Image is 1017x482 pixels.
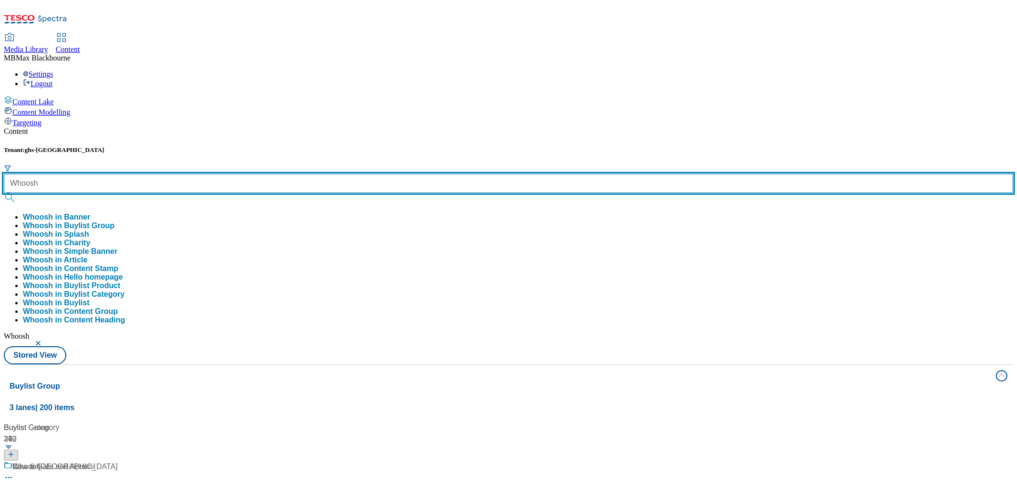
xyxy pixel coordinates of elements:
span: MB [4,54,16,62]
span: Whoosh [4,332,29,340]
button: Whoosh in Buylist Category [23,290,124,299]
div: 362 [4,433,129,445]
a: Content Lake [4,96,1013,106]
a: Media Library [4,34,48,54]
a: Settings [23,70,53,78]
span: ghs-[GEOGRAPHIC_DATA] [25,146,104,153]
h5: Tenant: [4,146,1013,154]
div: Whoosh in [23,273,123,281]
a: Content Modelling [4,106,1013,117]
button: Whoosh in Buylist [23,299,90,307]
button: Whoosh in Content Group [23,307,118,316]
div: Whoosh in [23,299,90,307]
span: Targeting [12,119,41,127]
a: Content [56,34,80,54]
button: Whoosh in Banner [23,213,90,221]
input: Search [4,174,1013,193]
span: 3 lanes | 200 items [10,403,74,412]
a: Logout [23,80,52,88]
span: Media Library [4,45,48,53]
button: Whoosh in Article [23,256,87,264]
button: Whoosh in Hello homepage [23,273,123,281]
div: Buylist Category [4,422,129,433]
button: Whoosh in Buylist Group [23,221,114,230]
button: Buylist Group3 lanes| 200 items [4,365,1013,418]
div: Content [4,127,1013,136]
a: Targeting [4,117,1013,127]
button: Whoosh in Splash [23,230,89,239]
button: Whoosh in Content Stamp [23,264,118,273]
span: Max Blackbourne [16,54,71,62]
button: Whoosh in Content Heading [23,316,125,324]
button: Whoosh in Simple Banner [23,247,117,256]
span: Content Lake [12,98,54,106]
span: Hello homepage [64,273,123,281]
span: Content Modelling [12,108,70,116]
div: New to [GEOGRAPHIC_DATA] [12,461,118,472]
span: Content [56,45,80,53]
svg: Search Filters [4,164,11,172]
span: Buylist [64,299,89,307]
button: Whoosh in Buylist Product [23,281,120,290]
h4: Buylist Group [10,381,990,392]
button: Whoosh in Charity [23,239,90,247]
button: Stored View [4,346,66,364]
